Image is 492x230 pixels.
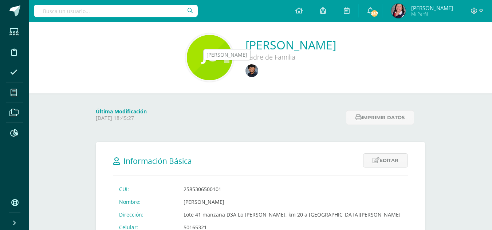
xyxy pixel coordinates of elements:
[178,183,406,195] td: 2585306500101
[411,4,453,12] span: [PERSON_NAME]
[346,110,414,125] button: Imprimir datos
[411,11,453,17] span: Mi Perfil
[113,208,178,221] td: Dirección:
[370,9,378,17] span: 287
[34,5,198,17] input: Busca un usuario...
[187,35,232,80] img: bf5f6222291fb53b53de1edb549f3b7b.png
[245,37,336,53] a: [PERSON_NAME]
[245,64,258,77] img: 9646842539b70fe46269db0b8795ef4c.png
[123,156,192,166] span: Información Básica
[96,108,342,115] h4: Última Modificación
[363,153,408,168] a: Editar
[178,208,406,221] td: Lote 41 manzana D3A Lo [PERSON_NAME], km 20 a [GEOGRAPHIC_DATA][PERSON_NAME]
[206,51,247,58] div: [PERSON_NAME]
[113,183,178,195] td: CUI:
[113,195,178,208] td: Nombre:
[245,53,336,61] div: Padre de Familia
[178,195,406,208] td: [PERSON_NAME]
[96,115,342,121] p: [DATE] 18:45:27
[391,4,406,18] img: ff0f9ace4d1c23045c539ed074e89c73.png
